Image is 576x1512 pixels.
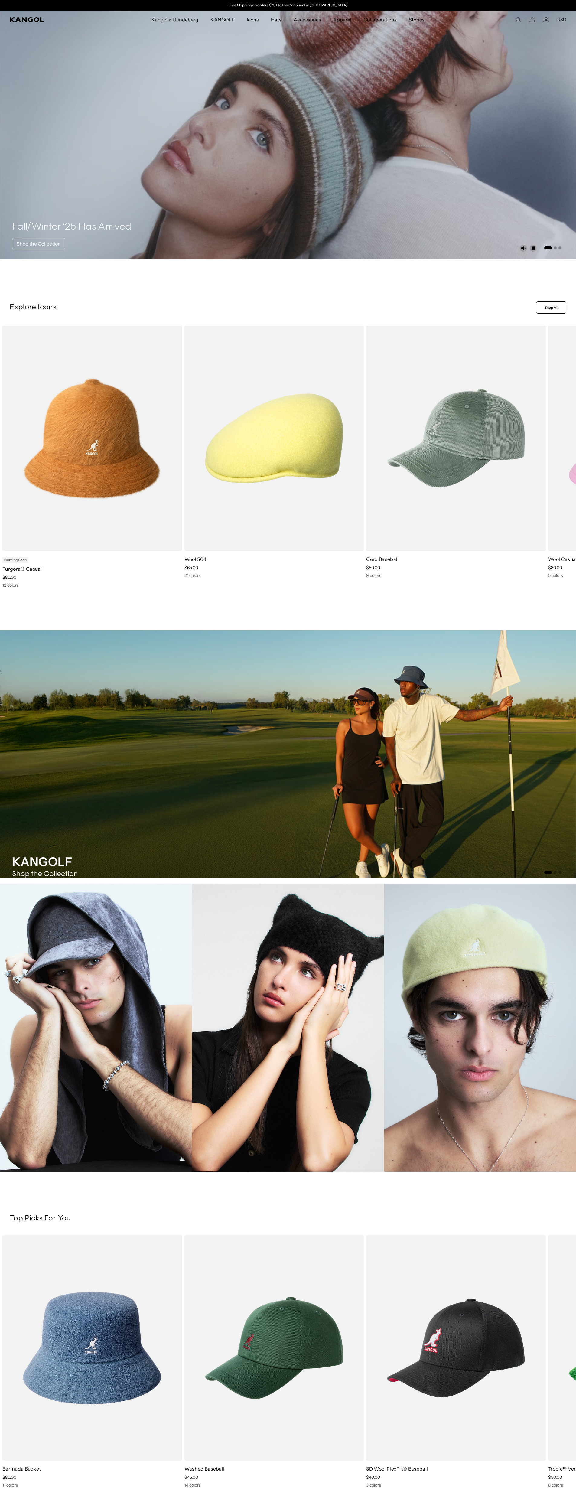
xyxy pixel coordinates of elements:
div: 2 of 11 [182,326,364,588]
a: Shop All [536,301,566,314]
span: $80.00 [2,575,16,580]
a: Accessories [288,11,327,28]
a: Stories [403,11,431,28]
span: Accessories [294,11,321,28]
a: Free Shipping on orders $79+ to the Continental [GEOGRAPHIC_DATA] [229,3,347,7]
slideshow-component: Announcement bar [226,3,350,8]
div: Coming Soon [2,557,28,563]
a: 3D Wool FlexFit® Baseball [366,1466,428,1472]
img: color-butter-chiffon [184,326,364,551]
button: Go to slide 2 [554,246,557,249]
span: $40.00 [366,1475,380,1480]
span: $80.00 [548,565,562,570]
span: $45.00 [184,1475,198,1480]
button: Cart [529,17,535,22]
span: $50.00 [548,1475,562,1480]
button: USD [557,17,566,22]
div: Announcement [226,3,350,8]
ul: Select a slide to show [544,245,561,250]
img: 3D Wool FlexFit® Baseball [366,1235,546,1461]
a: Icons [241,11,265,28]
a: Account [543,17,549,22]
button: Go to slide 2 [554,871,557,874]
p: Furgora® Casual [2,565,182,572]
div: 9 colors [366,573,546,578]
span: Hats [271,11,281,28]
div: 11 colors [2,1482,182,1488]
div: 2 of 5 [182,1235,364,1488]
div: 14 colors [184,1482,364,1488]
h4: Fall/Winter ‘25 Has Arrived [12,221,132,233]
button: Unmute [520,245,527,252]
h3: Top Picks For You [10,1214,566,1223]
p: Wool 504 [184,556,364,562]
h5: Shop the Collection [12,870,78,879]
span: Stories [409,11,425,28]
summary: Search here [516,17,521,22]
div: 3 of 5 [364,1235,546,1488]
a: Beanies [192,884,384,1171]
a: Kangol [10,17,100,22]
button: Go to slide 1 [544,871,552,874]
a: Bermuda Bucket [2,1466,41,1472]
span: $65.00 [184,565,198,570]
span: Icons [247,11,259,28]
button: Pause [529,245,537,252]
div: 12 colors [2,582,182,588]
a: Shop the Collection [12,238,65,249]
a: Apparel [327,11,357,28]
img: Bermuda Bucket [2,1235,182,1461]
span: $50.00 [366,565,380,570]
strong: KANGOLF [12,854,73,869]
button: Go to slide 3 [558,246,561,249]
img: color-rustic-caramel [2,326,182,551]
ul: Select a slide to show [544,870,561,875]
span: Kangol x J.Lindeberg [151,11,199,28]
div: 3 of 11 [364,326,546,588]
button: Go to slide 3 [558,871,561,874]
div: 3 colors [366,1482,546,1488]
a: Hats [265,11,288,28]
img: color-sage-green [366,326,546,551]
span: Apparel [333,11,351,28]
a: Flat Caps [384,884,576,1171]
a: Collaborations [357,11,402,28]
p: Cord Baseball [366,556,546,562]
span: Collaborations [363,11,396,28]
a: Washed Baseball [184,1466,225,1472]
span: KANGOLF [210,11,234,28]
span: $80.00 [2,1475,16,1480]
a: Kangol x J.Lindeberg [145,11,205,28]
img: Washed Baseball [184,1235,364,1461]
div: 1 of 2 [226,3,350,8]
a: KANGOLF [204,11,240,28]
div: 21 colors [184,573,364,578]
p: Explore Icons [10,303,534,312]
button: Go to slide 1 [544,246,552,249]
